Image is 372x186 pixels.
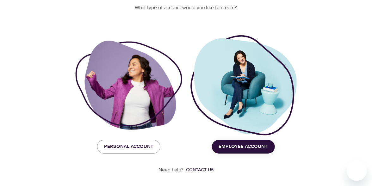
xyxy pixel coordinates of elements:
iframe: Button to launch messaging window [347,161,367,181]
button: Employee Account [212,140,275,153]
p: Need help? [158,166,183,174]
div: Contact us [186,167,214,173]
span: Employee Account [219,143,268,151]
span: Personal Account [104,143,153,151]
a: Contact us [183,167,214,173]
button: Personal Account [97,140,160,153]
p: What type of account would you like to create? [75,4,297,11]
